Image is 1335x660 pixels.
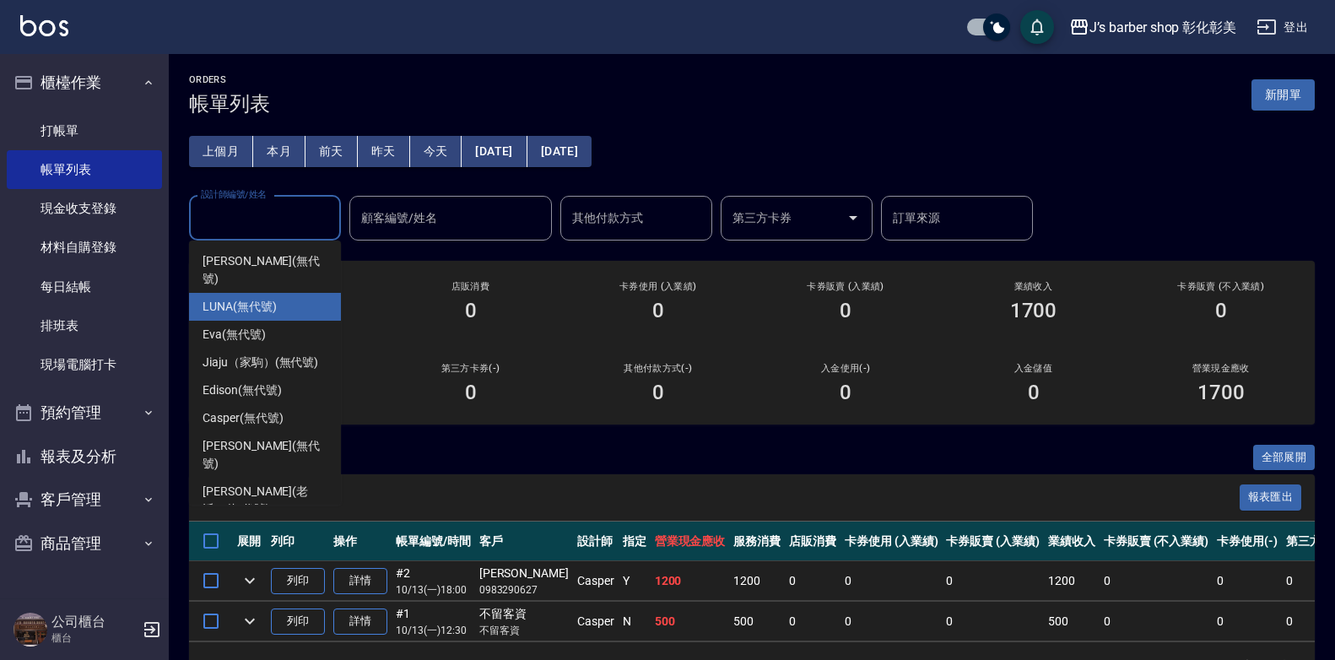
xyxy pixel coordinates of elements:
[942,522,1044,561] th: 卡券販賣 (入業績)
[772,281,919,292] h2: 卡券販賣 (入業績)
[479,605,569,623] div: 不留客資
[1240,489,1302,505] a: 報表匯出
[772,363,919,374] h2: 入金使用(-)
[479,582,569,598] p: 0983290627
[840,561,943,601] td: 0
[189,92,270,116] h3: 帳單列表
[396,623,471,638] p: 10/13 (一) 12:30
[1251,79,1315,111] button: 新開單
[1197,381,1245,404] h3: 1700
[475,522,573,561] th: 客戶
[573,602,619,641] td: Casper
[619,522,651,561] th: 指定
[397,281,543,292] h2: 店販消費
[392,561,475,601] td: #2
[465,381,477,404] h3: 0
[573,522,619,561] th: 設計師
[7,228,162,267] a: 材料自購登錄
[1028,381,1040,404] h3: 0
[729,561,785,601] td: 1200
[203,298,277,316] span: LUNA (無代號)
[942,561,1044,601] td: 0
[619,602,651,641] td: N
[840,381,851,404] h3: 0
[253,136,305,167] button: 本月
[1044,561,1100,601] td: 1200
[1240,484,1302,511] button: 報表匯出
[271,568,325,594] button: 列印
[652,381,664,404] h3: 0
[785,561,840,601] td: 0
[462,136,527,167] button: [DATE]
[203,409,283,427] span: Casper (無代號)
[573,561,619,601] td: Casper
[410,136,462,167] button: 今天
[51,630,138,646] p: 櫃台
[14,613,47,646] img: Person
[1213,522,1282,561] th: 卡券使用(-)
[271,609,325,635] button: 列印
[203,252,327,288] span: [PERSON_NAME] (無代號)
[333,609,387,635] a: 詳情
[840,602,943,641] td: 0
[237,609,262,634] button: expand row
[1044,522,1100,561] th: 業績收入
[189,136,253,167] button: 上個月
[1213,561,1282,601] td: 0
[942,602,1044,641] td: 0
[1100,602,1213,641] td: 0
[840,522,943,561] th: 卡券使用 (入業績)
[189,74,270,85] h2: ORDERS
[1148,281,1294,292] h2: 卡券販賣 (不入業績)
[619,561,651,601] td: Y
[1089,17,1236,38] div: J’s barber shop 彰化彰美
[233,522,267,561] th: 展開
[329,522,392,561] th: 操作
[479,565,569,582] div: [PERSON_NAME]
[20,15,68,36] img: Logo
[397,363,543,374] h2: 第三方卡券(-)
[203,381,281,399] span: Edison (無代號)
[7,435,162,479] button: 報表及分析
[1100,561,1213,601] td: 0
[1020,10,1054,44] button: save
[479,623,569,638] p: 不留客資
[7,522,162,565] button: 商品管理
[651,602,730,641] td: 500
[358,136,410,167] button: 昨天
[7,150,162,189] a: 帳單列表
[396,582,471,598] p: 10/13 (一) 18:00
[785,522,840,561] th: 店販消費
[585,281,732,292] h2: 卡券使用 (入業績)
[1148,363,1294,374] h2: 營業現金應收
[1062,10,1243,45] button: J’s barber shop 彰化彰美
[203,483,327,518] span: [PERSON_NAME](老派） (無代號)
[7,478,162,522] button: 客戶管理
[1253,445,1316,471] button: 全部展開
[305,136,358,167] button: 前天
[785,602,840,641] td: 0
[527,136,592,167] button: [DATE]
[1010,299,1057,322] h3: 1700
[51,614,138,630] h5: 公司櫃台
[1213,602,1282,641] td: 0
[959,281,1106,292] h2: 業績收入
[585,363,732,374] h2: 其他付款方式(-)
[7,306,162,345] a: 排班表
[7,391,162,435] button: 預約管理
[729,522,785,561] th: 服務消費
[267,522,329,561] th: 列印
[652,299,664,322] h3: 0
[203,326,266,344] span: Eva (無代號)
[465,299,477,322] h3: 0
[959,363,1106,374] h2: 入金儲值
[333,568,387,594] a: 詳情
[7,268,162,306] a: 每日結帳
[203,437,327,473] span: [PERSON_NAME] (無代號)
[1215,299,1227,322] h3: 0
[7,111,162,150] a: 打帳單
[840,299,851,322] h3: 0
[1251,86,1315,102] a: 新開單
[7,345,162,384] a: 現場電腦打卡
[729,602,785,641] td: 500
